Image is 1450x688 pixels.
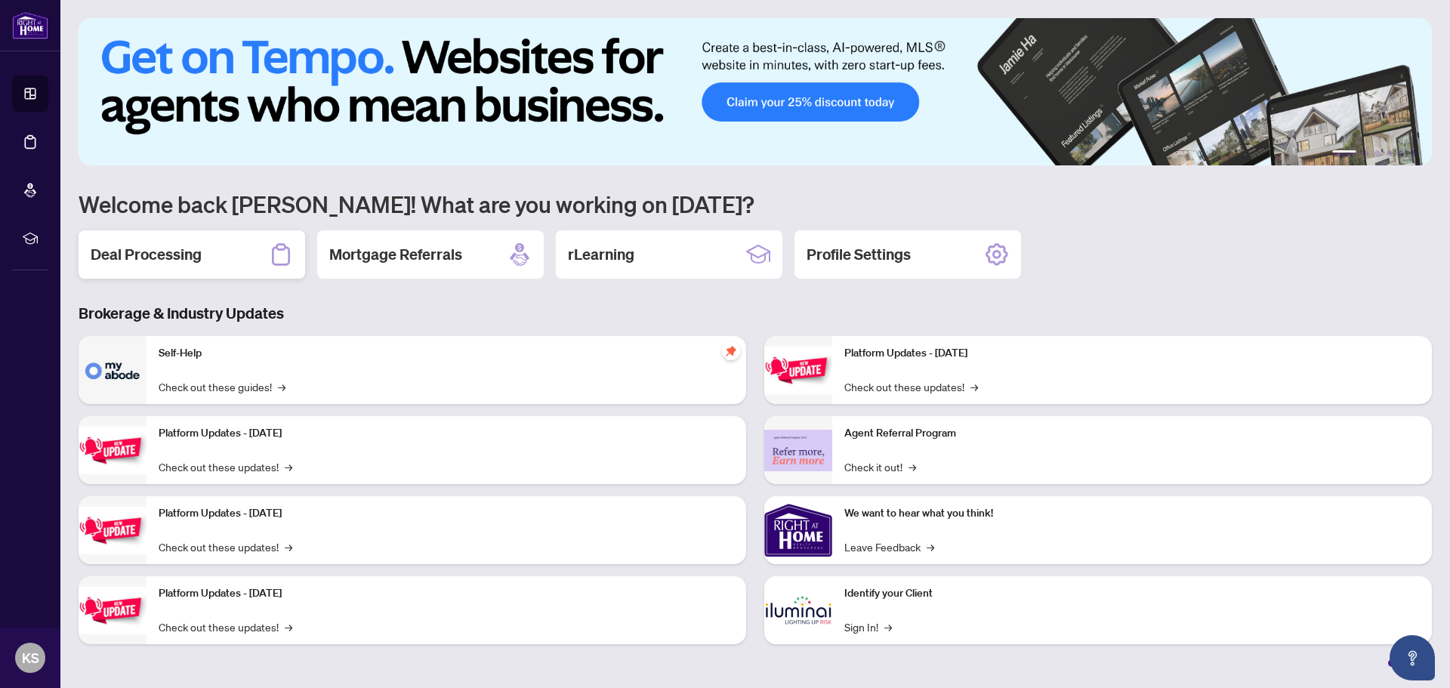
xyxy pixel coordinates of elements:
[159,378,285,395] a: Check out these guides!→
[1332,150,1356,156] button: 1
[764,496,832,564] img: We want to hear what you think!
[329,244,462,265] h2: Mortgage Referrals
[79,18,1432,165] img: Slide 0
[1411,150,1417,156] button: 6
[1390,635,1435,680] button: Open asap
[807,244,911,265] h2: Profile Settings
[22,647,39,668] span: KS
[884,619,892,635] span: →
[79,507,147,554] img: Platform Updates - July 21, 2025
[764,347,832,394] img: Platform Updates - June 23, 2025
[844,505,1420,522] p: We want to hear what you think!
[159,425,734,442] p: Platform Updates - [DATE]
[285,538,292,555] span: →
[844,538,934,555] a: Leave Feedback→
[79,336,147,404] img: Self-Help
[844,619,892,635] a: Sign In!→
[1399,150,1405,156] button: 5
[844,425,1420,442] p: Agent Referral Program
[844,378,978,395] a: Check out these updates!→
[159,458,292,475] a: Check out these updates!→
[159,619,292,635] a: Check out these updates!→
[764,430,832,471] img: Agent Referral Program
[764,576,832,644] img: Identify your Client
[927,538,934,555] span: →
[909,458,916,475] span: →
[970,378,978,395] span: →
[1387,150,1393,156] button: 4
[722,342,740,360] span: pushpin
[1362,150,1368,156] button: 2
[844,345,1420,362] p: Platform Updates - [DATE]
[159,505,734,522] p: Platform Updates - [DATE]
[568,244,634,265] h2: rLearning
[79,303,1432,324] h3: Brokerage & Industry Updates
[159,538,292,555] a: Check out these updates!→
[79,587,147,634] img: Platform Updates - July 8, 2025
[159,345,734,362] p: Self-Help
[1374,150,1381,156] button: 3
[79,427,147,474] img: Platform Updates - September 16, 2025
[278,378,285,395] span: →
[79,190,1432,218] h1: Welcome back [PERSON_NAME]! What are you working on [DATE]?
[844,458,916,475] a: Check it out!→
[844,585,1420,602] p: Identify your Client
[285,458,292,475] span: →
[159,585,734,602] p: Platform Updates - [DATE]
[12,11,48,39] img: logo
[91,244,202,265] h2: Deal Processing
[285,619,292,635] span: →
